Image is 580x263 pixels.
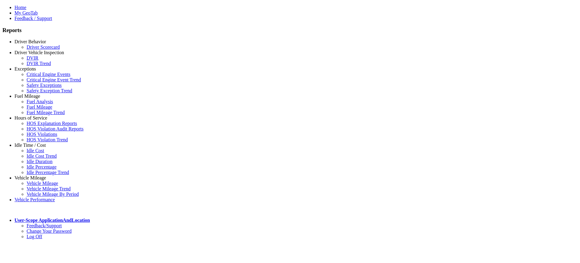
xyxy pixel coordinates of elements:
a: Feedback / Support [14,16,52,21]
a: Vehicle Performance [14,197,55,202]
a: Vehicle Mileage [14,175,46,180]
a: Idle Duration [27,159,53,164]
a: HOS Violation Trend [27,137,68,142]
a: Safety Exceptions [27,83,62,88]
h3: Reports [2,27,578,34]
a: Vehicle Mileage By Period [27,192,79,197]
a: HOS Violation Audit Reports [27,126,84,131]
a: Vehicle Mileage [27,181,58,186]
a: Fuel Mileage [14,94,40,99]
a: Idle Cost Trend [27,153,57,159]
a: Driver Vehicle Inspection [14,50,64,55]
a: DVIR [27,55,38,61]
a: HOS Violations [27,132,57,137]
a: Driver Behavior [14,39,46,44]
a: Fuel Mileage Trend [27,110,65,115]
a: DVIR Trend [27,61,51,66]
a: Hours of Service [14,115,47,120]
a: My GeoTab [14,10,38,15]
a: HOS Explanation Reports [27,121,77,126]
a: Home [14,5,26,10]
a: Fuel Analysis [27,99,53,104]
a: Critical Engine Events [27,72,70,77]
a: Fuel Mileage [27,104,52,110]
a: Critical Engine Event Trend [27,77,81,82]
a: Feedback/Support [27,223,62,228]
a: Vehicle Mileage Trend [27,186,71,191]
a: Safety Exception Trend [27,88,72,93]
a: Idle Time / Cost [14,143,46,148]
a: Idle Percentage Trend [27,170,69,175]
a: Change Your Password [27,228,72,234]
a: Idle Percentage [27,164,56,169]
a: User-Scope ApplicationAndLocation [14,218,90,223]
a: Idle Cost [27,148,44,153]
a: Driver Scorecard [27,44,60,50]
a: Exceptions [14,66,36,71]
a: Log Off [27,234,42,239]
